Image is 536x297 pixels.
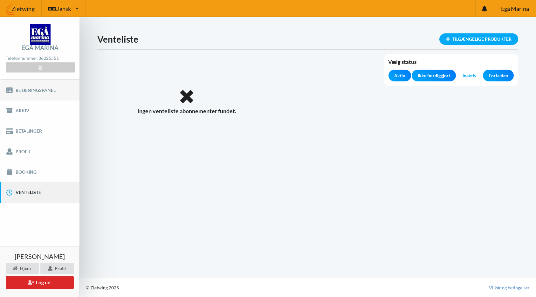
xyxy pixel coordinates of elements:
button: Log ud [6,276,74,289]
strong: 86225551 [38,55,59,61]
span: Inaktiv [463,73,476,79]
div: Hjem [6,263,39,274]
span: Egå Marina [501,6,529,11]
span: Dansk [55,6,71,11]
h1: Venteliste [97,33,518,45]
span: [PERSON_NAME] [15,253,65,259]
div: Telefonnummer: [6,54,74,63]
div: Ingen venteliste abonnementer fundet. [97,88,277,115]
div: Vælg status [388,59,514,70]
span: Aktiv [394,73,405,79]
a: Vilkår og betingelser [489,285,530,291]
span: Ikke færdiggjort [418,73,450,79]
div: Tilgængelige produkter [439,33,518,45]
img: logo [30,24,51,45]
div: Egå Marina [22,45,58,51]
span: Forfalden [489,73,508,79]
div: Profil [40,263,74,274]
